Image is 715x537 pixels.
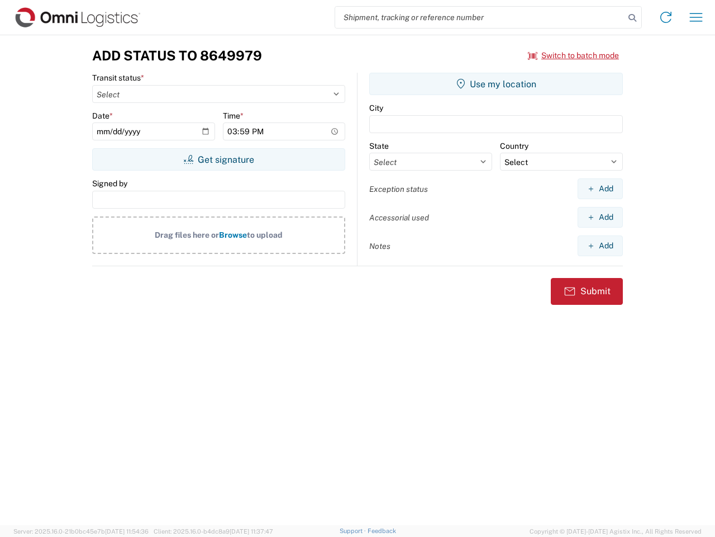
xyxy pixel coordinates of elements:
[92,148,345,171] button: Get signature
[340,527,368,534] a: Support
[368,527,396,534] a: Feedback
[92,73,144,83] label: Transit status
[247,230,283,239] span: to upload
[154,528,273,535] span: Client: 2025.16.0-b4dc8a9
[369,184,428,194] label: Exception status
[92,111,113,121] label: Date
[369,141,389,151] label: State
[155,230,219,239] span: Drag files here or
[369,213,429,223] label: Accessorial used
[105,528,149,535] span: [DATE] 11:54:36
[578,207,623,228] button: Add
[369,241,390,251] label: Notes
[369,73,623,95] button: Use my location
[230,528,273,535] span: [DATE] 11:37:47
[92,48,262,64] h3: Add Status to 8649979
[528,46,619,65] button: Switch to batch mode
[578,178,623,199] button: Add
[551,278,623,305] button: Submit
[219,230,247,239] span: Browse
[500,141,528,151] label: Country
[578,235,623,256] button: Add
[13,528,149,535] span: Server: 2025.16.0-21b0bc45e7b
[335,7,625,28] input: Shipment, tracking or reference number
[369,103,383,113] label: City
[530,526,702,536] span: Copyright © [DATE]-[DATE] Agistix Inc., All Rights Reserved
[92,178,127,189] label: Signed by
[223,111,244,121] label: Time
